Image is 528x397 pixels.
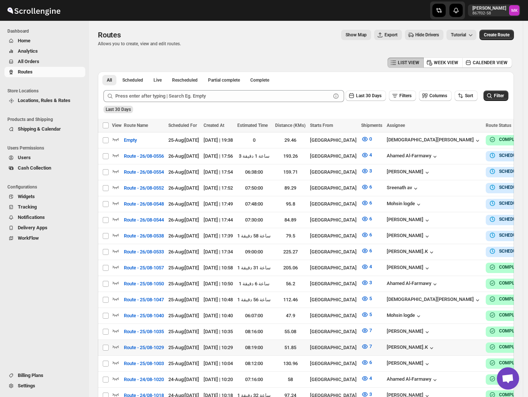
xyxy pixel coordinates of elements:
[489,279,522,287] button: COMPLETE
[237,264,271,272] div: 1 ساعة 31 دقيقة
[387,169,431,176] div: [PERSON_NAME]
[389,91,416,101] button: Filters
[204,280,233,288] div: [DATE] | 10:50
[387,201,422,208] div: Mohsin logde
[168,137,199,143] span: 25-Aug | [DATE]
[4,191,85,202] button: Widgets
[6,1,62,20] img: ScrollEngine
[119,358,168,370] button: Route - 25/08-1003
[489,327,522,335] button: COMPLETE
[119,198,168,210] button: Route - 26/08-0548
[7,28,85,34] span: Dashboard
[4,124,85,134] button: Shipping & Calendar
[310,137,357,144] div: [GEOGRAPHIC_DATA]
[489,375,522,383] button: COMPLETE
[4,370,85,381] button: Billing Plans
[361,123,382,128] span: Shipments
[369,168,372,174] span: 3
[509,5,519,16] span: Mostafa Khalifa
[18,204,37,210] span: Tracking
[18,194,35,199] span: Widgets
[479,30,514,40] button: Create Route
[168,153,199,159] span: 26-Aug | [DATE]
[18,155,31,160] span: Users
[357,325,376,337] button: 7
[310,184,357,192] div: [GEOGRAPHIC_DATA]
[124,360,164,367] span: Route - 25/08-1003
[369,280,372,285] span: 3
[369,375,372,381] span: 4
[357,293,376,305] button: 5
[124,376,164,383] span: Route - 24/08-1020
[4,95,85,106] button: Locations, Rules & Rates
[168,345,199,350] span: 25-Aug | [DATE]
[18,98,70,103] span: Locations, Rules & Rates
[124,264,164,272] span: Route - 25/08-1057
[451,32,466,37] span: Tutorial
[275,137,306,144] div: 29.46
[154,77,162,83] span: Live
[168,313,199,318] span: 25-Aug | [DATE]
[387,137,481,144] button: [DEMOGRAPHIC_DATA][PERSON_NAME]
[356,93,382,98] span: Last 30 Days
[119,342,168,354] button: Route - 25/08-1029
[275,123,306,128] span: Distance (KMs)
[387,328,431,336] div: [PERSON_NAME]
[98,41,181,47] p: Allows you to create, view and edit routes.
[357,213,376,225] button: 6
[124,312,164,319] span: Route - 25/08-1040
[357,309,376,321] button: 5
[465,93,473,98] span: Sort
[499,249,524,254] b: SCHEDULED
[446,30,476,40] button: Tutorial
[168,169,199,175] span: 26-Aug | [DATE]
[168,329,199,334] span: 25-Aug | [DATE]
[237,216,271,224] div: 07:30:00
[7,88,85,94] span: Store Locations
[499,280,522,286] b: COMPLETE
[423,58,463,68] button: WEEK VIEW
[204,123,224,128] span: Created At
[172,77,198,83] span: Rescheduled
[4,202,85,212] button: Tracking
[204,232,233,240] div: [DATE] | 17:39
[119,150,168,162] button: Route - 26/08-0556
[124,168,164,176] span: Route - 26/08-0554
[275,248,306,256] div: 225.27
[310,248,357,256] div: [GEOGRAPHIC_DATA]
[275,312,306,319] div: 47.9
[204,152,233,160] div: [DATE] | 17:56
[357,245,376,257] button: 6
[310,344,357,351] div: [GEOGRAPHIC_DATA]
[124,296,164,304] span: Route - 25/08-1047
[124,152,164,160] span: Route - 26/08-0556
[489,295,522,303] button: COMPLETE
[484,32,509,38] span: Create Route
[387,123,405,128] span: Assignee
[499,344,522,350] b: COMPLETE
[357,133,376,145] button: 0
[405,30,443,40] button: Hide Drivers
[168,123,197,128] span: Scheduled For
[237,328,271,335] div: 08:16:00
[385,32,397,38] span: Export
[387,249,435,256] button: [PERSON_NAME].K
[4,233,85,243] button: WorkFlow
[387,233,431,240] button: [PERSON_NAME]
[429,93,447,98] span: Columns
[18,48,38,54] span: Analytics
[18,126,61,132] span: Shipping & Calendar
[204,312,233,319] div: [DATE] | 10:40
[275,184,306,192] div: 89.29
[310,360,357,367] div: [GEOGRAPHIC_DATA]
[237,137,271,144] div: 0
[387,265,431,272] button: [PERSON_NAME]
[4,381,85,391] button: Settings
[369,296,372,301] span: 5
[107,77,112,83] span: All
[124,200,164,208] span: Route - 26/08-0548
[275,168,306,176] div: 159.71
[387,312,422,320] button: Mohsin logde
